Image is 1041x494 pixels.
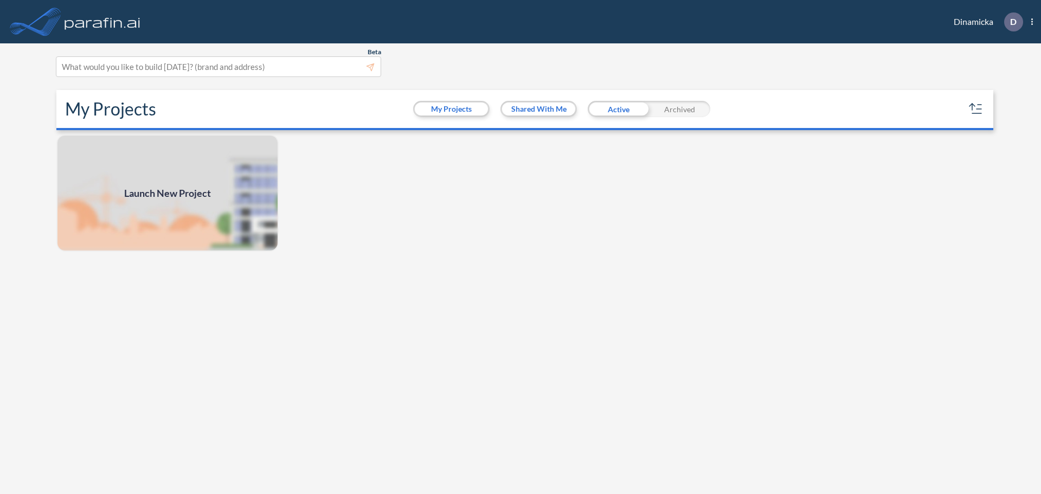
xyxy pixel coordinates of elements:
[368,48,381,56] span: Beta
[502,102,575,116] button: Shared With Me
[649,101,710,117] div: Archived
[65,99,156,119] h2: My Projects
[56,134,279,252] a: Launch New Project
[937,12,1033,31] div: Dinamicka
[124,186,211,201] span: Launch New Project
[588,101,649,117] div: Active
[415,102,488,116] button: My Projects
[1010,17,1017,27] p: D
[62,11,143,33] img: logo
[967,100,985,118] button: sort
[56,134,279,252] img: add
